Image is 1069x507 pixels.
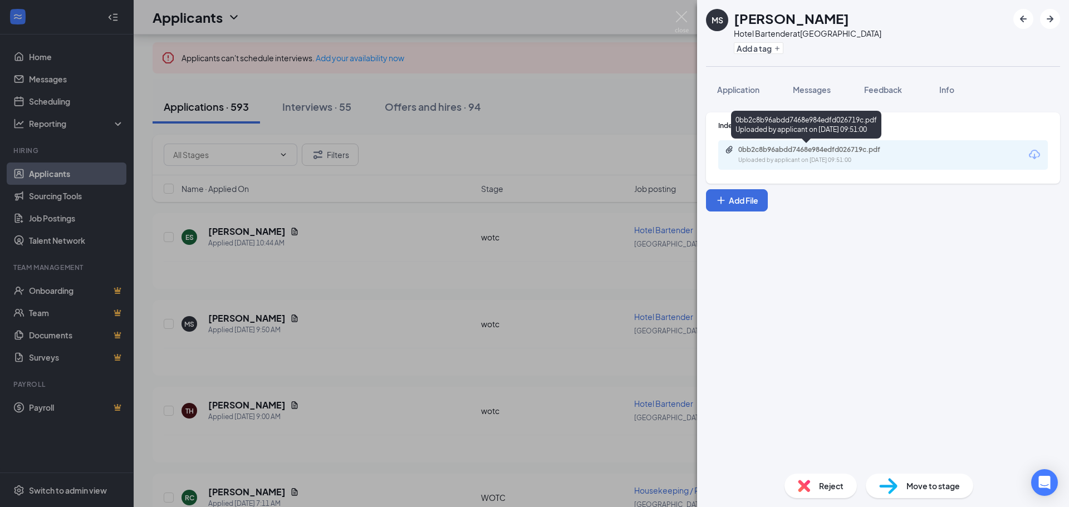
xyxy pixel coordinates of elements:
[734,42,783,54] button: PlusAdd a tag
[734,9,849,28] h1: [PERSON_NAME]
[718,121,1048,130] div: Indeed Resume
[939,85,954,95] span: Info
[1017,12,1030,26] svg: ArrowLeftNew
[906,480,960,492] span: Move to stage
[715,195,727,206] svg: Plus
[1040,9,1060,29] button: ArrowRight
[1028,148,1041,161] svg: Download
[1031,469,1058,496] div: Open Intercom Messenger
[1013,9,1033,29] button: ArrowLeftNew
[864,85,902,95] span: Feedback
[731,111,881,139] div: 0bb2c8b96abdd7468e984edfd026719c.pdf Uploaded by applicant on [DATE] 09:51:00
[774,45,781,52] svg: Plus
[712,14,723,26] div: MS
[1043,12,1057,26] svg: ArrowRight
[819,480,844,492] span: Reject
[706,189,768,211] button: Add FilePlus
[738,145,894,154] div: 0bb2c8b96abdd7468e984edfd026719c.pdf
[738,156,905,165] div: Uploaded by applicant on [DATE] 09:51:00
[725,145,905,165] a: Paperclip0bb2c8b96abdd7468e984edfd026719c.pdfUploaded by applicant on [DATE] 09:51:00
[717,85,759,95] span: Application
[725,145,734,154] svg: Paperclip
[793,85,831,95] span: Messages
[734,28,881,39] div: Hotel Bartender at [GEOGRAPHIC_DATA]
